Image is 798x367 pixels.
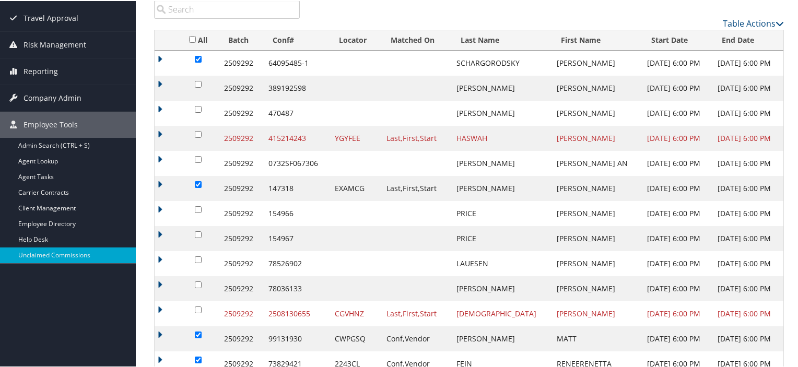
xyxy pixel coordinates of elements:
span: Employee Tools [24,111,78,137]
td: 2509292 [219,175,263,200]
td: 2508130655 [263,300,330,325]
td: [DATE] 6:00 PM [642,50,713,75]
td: [DATE] 6:00 PM [712,175,783,200]
td: [DATE] 6:00 PM [642,150,713,175]
td: CWPGSQ [330,325,381,350]
td: 389192598 [263,75,330,100]
td: Last,First,Start [381,125,451,150]
td: PRICE [451,225,551,250]
td: 2509292 [219,275,263,300]
td: 154966 [263,200,330,225]
td: 2509292 [219,250,263,275]
td: 78526902 [263,250,330,275]
th: Last Name: activate to sort column ascending [451,29,551,50]
td: [PERSON_NAME] [451,175,551,200]
td: [PERSON_NAME] [551,125,642,150]
td: [DATE] 6:00 PM [712,225,783,250]
td: YGYFEE [330,125,381,150]
td: [DATE] 6:00 PM [642,100,713,125]
span: Company Admin [24,84,81,110]
td: LAUESEN [451,250,551,275]
th: Locator: activate to sort column ascending [330,29,381,50]
td: [PERSON_NAME] [451,325,551,350]
td: Last,First,Start [381,300,451,325]
td: [PERSON_NAME] [551,250,642,275]
td: [PERSON_NAME] [451,75,551,100]
td: 415214243 [263,125,330,150]
td: [DEMOGRAPHIC_DATA] [451,300,551,325]
td: [DATE] 6:00 PM [642,250,713,275]
td: 78036133 [263,275,330,300]
td: 2509292 [219,100,263,125]
th: : activate to sort column ascending [155,29,178,50]
th: Start Date: activate to sort column ascending [642,29,713,50]
td: CGVHNZ [330,300,381,325]
td: [DATE] 6:00 PM [642,200,713,225]
td: HASWAH [451,125,551,150]
td: [PERSON_NAME] AN [551,150,642,175]
th: End Date: activate to sort column ascending [712,29,783,50]
td: [PERSON_NAME] [451,275,551,300]
td: [DATE] 6:00 PM [712,100,783,125]
th: Conf#: activate to sort column ascending [263,29,330,50]
td: [PERSON_NAME] [551,300,642,325]
td: 2509292 [219,50,263,75]
td: [DATE] 6:00 PM [642,300,713,325]
td: [DATE] 6:00 PM [642,325,713,350]
td: 2509292 [219,150,263,175]
td: PRICE [451,200,551,225]
td: Last,First,Start [381,175,451,200]
span: Risk Management [24,31,86,57]
td: 2509292 [219,125,263,150]
td: [DATE] 6:00 PM [712,200,783,225]
td: 2509292 [219,75,263,100]
td: 2509292 [219,200,263,225]
td: SCHARGORODSKY [451,50,551,75]
th: First Name: activate to sort column ascending [551,29,642,50]
td: [DATE] 6:00 PM [642,175,713,200]
th: All: activate to sort column ascending [178,29,219,50]
td: [DATE] 6:00 PM [642,125,713,150]
td: 2509292 [219,300,263,325]
td: [DATE] 6:00 PM [712,300,783,325]
td: [DATE] 6:00 PM [712,50,783,75]
td: 2509292 [219,325,263,350]
td: [PERSON_NAME] [451,100,551,125]
td: EXAMCG [330,175,381,200]
td: [PERSON_NAME] [551,275,642,300]
th: Batch: activate to sort column descending [219,29,263,50]
td: [PERSON_NAME] [551,50,642,75]
td: [DATE] 6:00 PM [642,75,713,100]
td: 470487 [263,100,330,125]
td: 154967 [263,225,330,250]
th: Matched On: activate to sort column ascending [381,29,451,50]
td: [PERSON_NAME] [551,75,642,100]
td: [DATE] 6:00 PM [712,250,783,275]
td: [DATE] 6:00 PM [642,225,713,250]
td: [PERSON_NAME] [451,150,551,175]
td: [DATE] 6:00 PM [712,75,783,100]
td: [DATE] 6:00 PM [712,275,783,300]
a: Table Actions [723,17,784,28]
td: [PERSON_NAME] [551,225,642,250]
td: 64095485-1 [263,50,330,75]
td: 99131930 [263,325,330,350]
td: [PERSON_NAME] [551,175,642,200]
td: Conf,Vendor [381,325,451,350]
td: 2509292 [219,225,263,250]
td: MATT [551,325,642,350]
td: [PERSON_NAME] [551,100,642,125]
td: [DATE] 6:00 PM [712,150,783,175]
td: 0732SF067306 [263,150,330,175]
td: [PERSON_NAME] [551,200,642,225]
td: 147318 [263,175,330,200]
td: [DATE] 6:00 PM [712,325,783,350]
td: [DATE] 6:00 PM [642,275,713,300]
span: Reporting [24,57,58,84]
td: [DATE] 6:00 PM [712,125,783,150]
span: Travel Approval [24,4,78,30]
